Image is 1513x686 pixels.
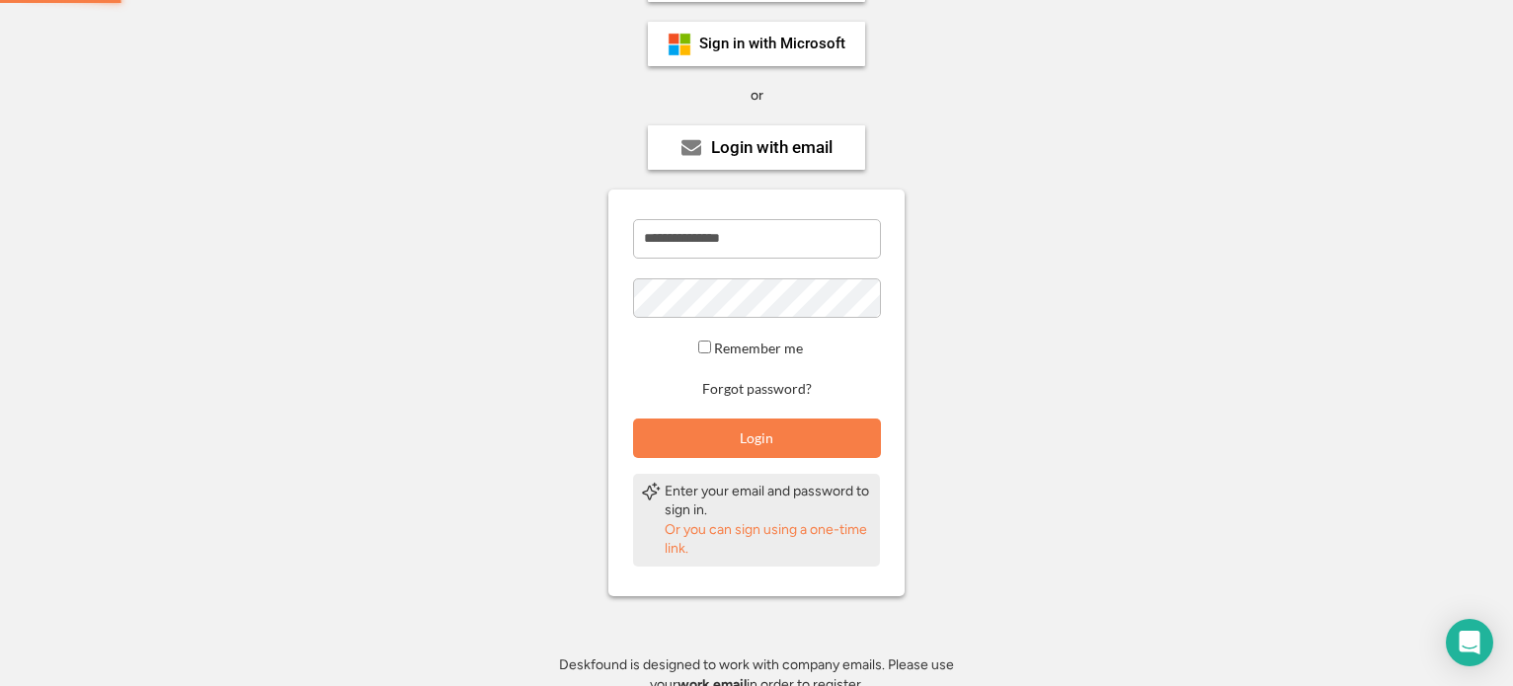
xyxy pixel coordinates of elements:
[668,33,691,56] img: ms-symbollockup_mssymbol_19.png
[699,380,815,399] button: Forgot password?
[665,482,872,520] div: Enter your email and password to sign in.
[751,86,763,106] div: or
[665,520,872,559] div: Or you can sign using a one-time link.
[1446,619,1493,666] div: Open Intercom Messenger
[633,419,881,458] button: Login
[699,37,845,51] div: Sign in with Microsoft
[711,139,833,156] div: Login with email
[714,340,803,356] label: Remember me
